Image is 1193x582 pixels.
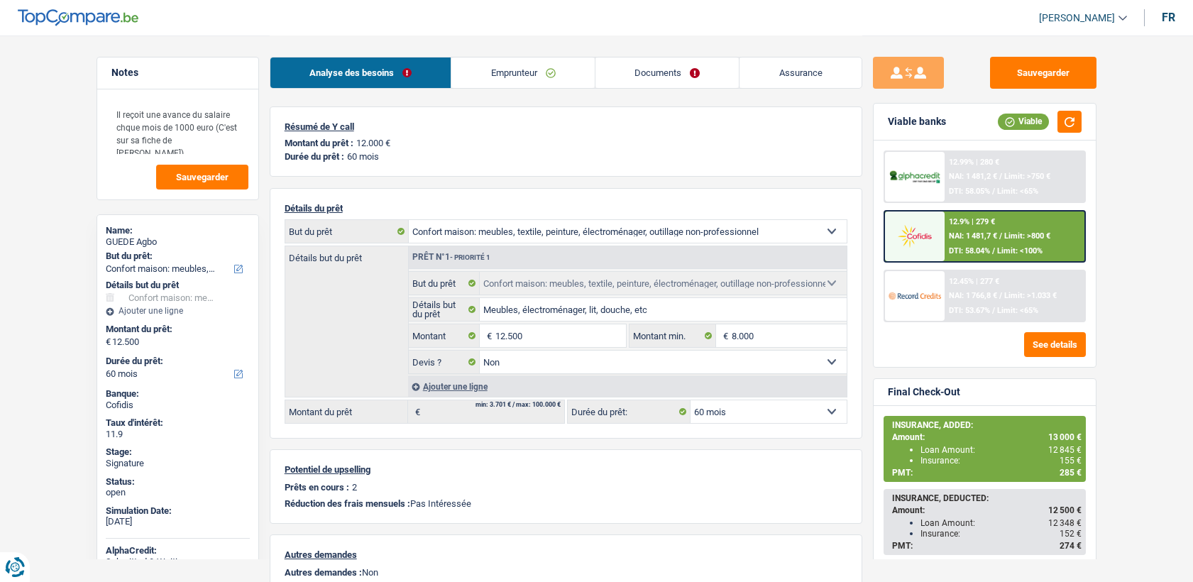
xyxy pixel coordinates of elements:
[1060,468,1082,478] span: 285 €
[285,246,408,263] label: Détails but du prêt
[920,529,1082,539] div: Insurance:
[106,429,250,440] div: 11.9
[1048,445,1082,455] span: 12 845 €
[892,505,1082,515] div: Amount:
[106,400,250,411] div: Cofidis
[1048,505,1082,515] span: 12 500 €
[106,556,250,568] div: Submitted & Waiting
[1004,231,1050,241] span: Limit: >800 €
[740,57,862,88] a: Assurance
[999,172,1002,181] span: /
[716,324,732,347] span: €
[1060,541,1082,551] span: 274 €
[949,306,990,315] span: DTI: 53.67%
[356,138,390,148] p: 12.000 €
[1039,12,1115,24] span: [PERSON_NAME]
[949,187,990,196] span: DTI: 58.05%
[892,420,1082,430] div: INSURANCE, ADDED:
[1004,291,1057,300] span: Limit: >1.033 €
[408,376,847,397] div: Ajouter une ligne
[992,187,995,196] span: /
[480,324,495,347] span: €
[892,541,1082,551] div: PMT:
[285,203,847,214] p: Détails du prêt
[892,432,1082,442] div: Amount:
[409,272,480,295] label: But du prêt
[889,282,941,309] img: Record Credits
[475,402,561,408] div: min: 3.701 € / max: 100.000 €
[920,456,1082,466] div: Insurance:
[450,253,490,261] span: - Priorité 1
[285,400,408,423] label: Montant du prêt
[106,417,250,429] div: Taux d'intérêt:
[106,458,250,469] div: Signature
[949,158,999,167] div: 12.99% | 280 €
[997,246,1043,256] span: Limit: <100%
[949,231,997,241] span: NAI: 1 481,7 €
[1048,518,1082,528] span: 12 348 €
[949,217,995,226] div: 12.9% | 279 €
[949,172,997,181] span: NAI: 1 481,2 €
[285,138,353,148] p: Montant du prêt :
[409,324,480,347] label: Montant
[285,567,847,578] p: Non
[889,169,941,185] img: AlphaCredit
[347,151,379,162] p: 60 mois
[892,468,1082,478] div: PMT:
[1060,456,1082,466] span: 155 €
[409,253,494,262] div: Prêt n°1
[285,567,362,578] span: Autres demandes :
[888,116,946,128] div: Viable banks
[1162,11,1175,24] div: fr
[106,446,250,458] div: Stage:
[270,57,451,88] a: Analyse des besoins
[920,518,1082,528] div: Loan Amount:
[106,516,250,527] div: [DATE]
[285,482,349,493] p: Prêts en cours :
[285,498,847,509] p: Pas Intéressée
[409,351,480,373] label: Devis ?
[106,225,250,236] div: Name:
[892,493,1082,503] div: INSURANCE, DEDUCTED:
[106,306,250,316] div: Ajouter une ligne
[106,505,250,517] div: Simulation Date:
[999,231,1002,241] span: /
[1028,6,1127,30] a: [PERSON_NAME]
[630,324,716,347] label: Montant min.
[285,464,847,475] p: Potentiel de upselling
[176,172,229,182] span: Sauvegarder
[285,220,409,243] label: But du prêt
[595,57,740,88] a: Documents
[1004,172,1050,181] span: Limit: >750 €
[106,324,247,335] label: Montant du prêt:
[106,476,250,488] div: Status:
[997,306,1038,315] span: Limit: <65%
[999,291,1002,300] span: /
[920,445,1082,455] div: Loan Amount:
[285,549,847,560] p: Autres demandes
[156,165,248,190] button: Sauvegarder
[998,114,1049,129] div: Viable
[992,246,995,256] span: /
[1024,332,1086,357] button: See details
[106,356,247,367] label: Durée du prêt:
[285,151,344,162] p: Durée du prêt :
[990,57,1096,89] button: Sauvegarder
[285,498,410,509] span: Réduction des frais mensuels :
[997,187,1038,196] span: Limit: <65%
[451,57,595,88] a: Emprunteur
[568,400,691,423] label: Durée du prêt:
[106,251,247,262] label: But du prêt:
[106,280,250,291] div: Détails but du prêt
[285,121,847,132] p: Résumé de Y call
[888,386,960,398] div: Final Check-Out
[106,545,250,556] div: AlphaCredit:
[18,9,138,26] img: TopCompare Logo
[949,246,990,256] span: DTI: 58.04%
[1060,529,1082,539] span: 152 €
[889,223,941,249] img: Cofidis
[106,236,250,248] div: GUEDE Agbo
[106,388,250,400] div: Banque:
[106,487,250,498] div: open
[992,306,995,315] span: /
